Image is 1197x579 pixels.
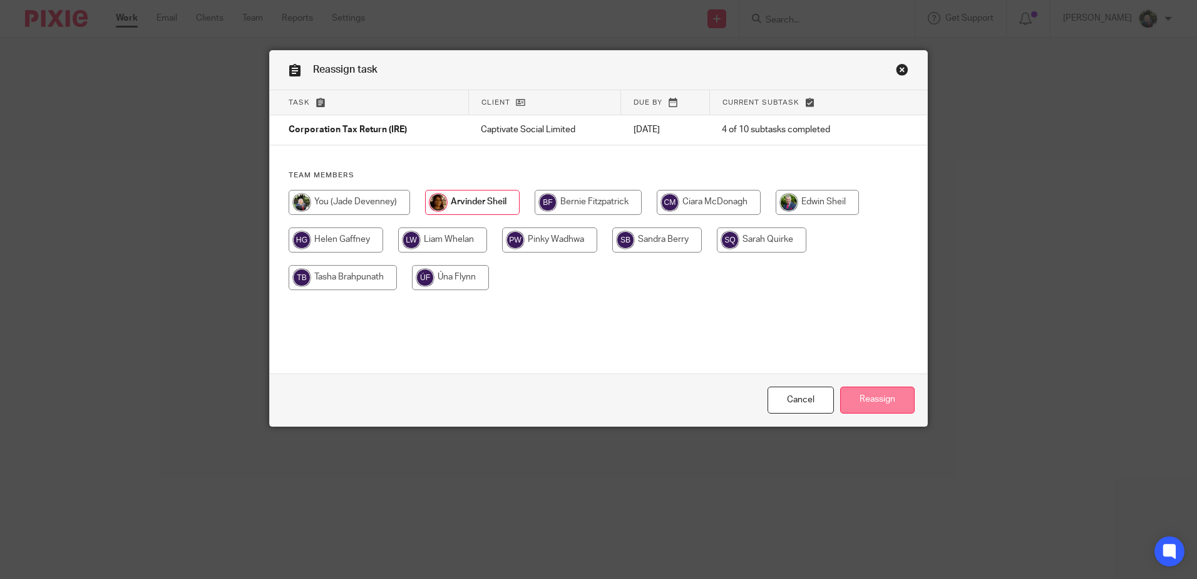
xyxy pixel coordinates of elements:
span: Task [289,99,310,106]
span: Client [481,99,510,106]
a: Close this dialog window [896,63,908,80]
p: Captivate Social Limited [481,123,608,136]
span: Due by [634,99,662,106]
a: Close this dialog window [768,387,834,414]
span: Reassign task [313,65,378,75]
p: [DATE] [634,123,697,136]
h4: Team members [289,170,908,180]
td: 4 of 10 subtasks completed [709,115,879,145]
span: Corporation Tax Return (IRE) [289,126,407,135]
span: Current subtask [722,99,799,106]
input: Reassign [840,387,915,414]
